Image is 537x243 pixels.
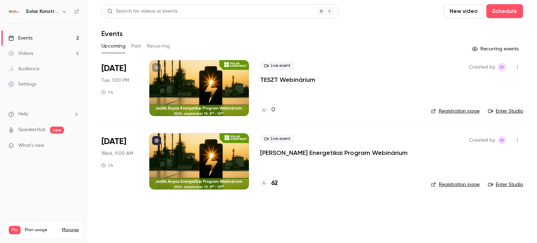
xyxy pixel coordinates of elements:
span: What's new [18,142,44,149]
span: ID [500,136,504,144]
div: Sep 10 Wed, 9:00 AM (Europe/Budapest) [101,133,138,189]
button: Schedule [486,4,523,18]
a: Manage [62,227,79,233]
h1: Events [101,29,123,38]
span: ID [500,63,504,71]
span: Help [18,110,28,118]
button: Recurring [147,41,170,52]
h4: 0 [271,105,275,115]
span: Istvan Dobo [498,63,506,71]
span: new [50,127,64,134]
button: Past [131,41,141,52]
span: [DATE] [101,63,126,74]
div: Events [8,35,33,42]
img: Solar Konstrukt Kft. [9,6,20,17]
a: [PERSON_NAME] Energetikai Program Webinárium [260,149,408,157]
a: TESZT Webinárium [260,76,315,84]
div: Sep 2 Tue, 1:00 PM (Europe/Budapest) [101,60,138,116]
li: help-dropdown-opener [8,110,79,118]
div: Audience [8,65,40,72]
a: 62 [260,179,278,188]
h6: Solar Konstrukt Kft. [26,8,59,15]
div: Videos [8,50,33,57]
span: Created by [469,63,495,71]
span: Plan usage [25,227,58,233]
div: 1 h [101,163,113,168]
span: Live event [260,135,295,143]
a: SpeakerHub [18,126,46,134]
a: Registration page [431,108,480,115]
button: New video [444,4,484,18]
div: 1 h [101,90,113,95]
span: Tue, 1:00 PM [101,77,129,84]
h4: 62 [271,179,278,188]
span: Wed, 9:00 AM [101,150,133,157]
span: [DATE] [101,136,126,147]
div: Settings [8,81,36,88]
div: Search for videos or events [107,8,177,15]
span: Istvan Dobo [498,136,506,144]
a: Enter Studio [488,181,523,188]
button: Recurring events [469,43,523,55]
a: Enter Studio [488,108,523,115]
a: 0 [260,105,275,115]
span: Created by [469,136,495,144]
span: Live event [260,62,295,70]
button: Upcoming [101,41,126,52]
a: Registration page [431,181,480,188]
span: Pro [9,226,21,234]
